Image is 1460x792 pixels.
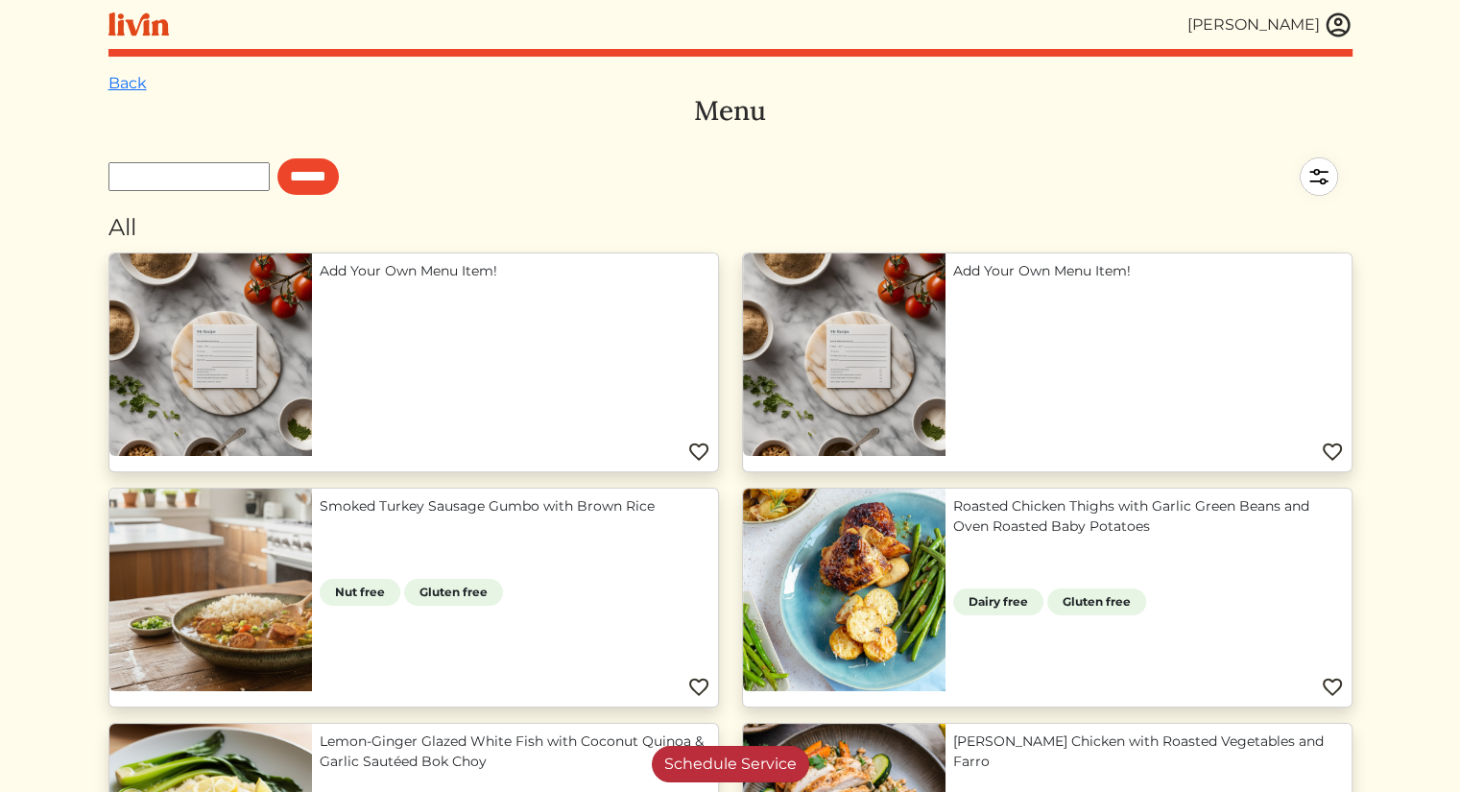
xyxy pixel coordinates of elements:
[108,210,1352,245] div: All
[320,496,710,516] a: Smoked Turkey Sausage Gumbo with Brown Rice
[1324,11,1352,39] img: user_account-e6e16d2ec92f44fc35f99ef0dc9cddf60790bfa021a6ecb1c896eb5d2907b31c.svg
[687,441,710,464] img: Favorite menu item
[1187,13,1320,36] div: [PERSON_NAME]
[1285,143,1352,210] img: filter-5a7d962c2457a2d01fc3f3b070ac7679cf81506dd4bc827d76cf1eb68fb85cd7.svg
[953,732,1344,772] a: [PERSON_NAME] Chicken with Roasted Vegetables and Farro
[1321,441,1344,464] img: Favorite menu item
[320,261,710,281] a: Add Your Own Menu Item!
[108,12,169,36] img: livin-logo-a0d97d1a881af30f6274990eb6222085a2533c92bbd1e4f22c21b4f0d0e3210c.svg
[108,74,147,92] a: Back
[1321,676,1344,699] img: Favorite menu item
[687,676,710,699] img: Favorite menu item
[320,732,710,772] a: Lemon‑Ginger Glazed White Fish with Coconut Quinoa & Garlic Sautéed Bok Choy
[652,746,809,782] a: Schedule Service
[953,261,1344,281] a: Add Your Own Menu Item!
[108,95,1352,128] h3: Menu
[953,496,1344,537] a: Roasted Chicken Thighs with Garlic Green Beans and Oven Roasted Baby Potatoes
